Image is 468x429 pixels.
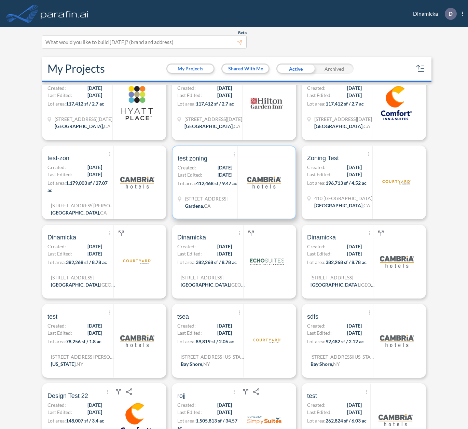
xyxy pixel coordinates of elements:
[181,282,230,288] span: [GEOGRAPHIC_DATA] ,
[178,171,202,178] span: Last Edited:
[218,164,232,171] span: [DATE]
[47,338,66,344] span: Lot area:
[87,243,102,250] span: [DATE]
[204,203,211,209] span: CA
[177,233,206,241] span: Dinamicka
[181,360,210,368] div: Bay Shore, NY
[307,259,326,265] span: Lot area:
[51,281,116,288] div: Houston, TX
[55,115,112,123] span: 817 N Lucia Ave
[87,329,102,336] span: [DATE]
[326,101,364,107] span: 117,412 sf / 2.7 ac
[100,282,149,288] span: [GEOGRAPHIC_DATA]
[178,180,196,186] span: Lot area:
[311,281,375,288] div: Houston, TX
[249,86,284,120] img: logo
[217,92,232,99] span: [DATE]
[55,123,104,129] span: [GEOGRAPHIC_DATA] ,
[326,180,367,186] span: 196,713 sf / 4.52 ac
[51,282,100,288] span: [GEOGRAPHIC_DATA] ,
[47,180,66,186] span: Lot area:
[177,338,196,344] span: Lot area:
[66,338,101,344] span: 78,256 sf / 1.8 ac
[47,164,66,171] span: Created:
[314,202,370,209] div: Redondo Beach, CA
[87,322,102,329] span: [DATE]
[51,210,100,216] span: [GEOGRAPHIC_DATA] ,
[347,92,362,99] span: [DATE]
[360,282,409,288] span: [GEOGRAPHIC_DATA]
[47,171,72,178] span: Last Edited:
[311,353,375,360] span: 146 New York Ave
[51,360,83,368] div: New York, NY
[307,250,332,257] span: Last Edited:
[47,101,66,107] span: Lot area:
[177,329,202,336] span: Last Edited:
[51,209,107,216] div: Redondo Beach, CA
[363,203,370,208] span: CA
[181,281,246,288] div: Houston, TX
[347,409,362,416] span: [DATE]
[47,329,72,336] span: Last Edited:
[120,86,154,120] img: logo
[307,233,336,241] span: Dinamicka
[47,84,66,92] span: Created:
[177,92,202,99] span: Last Edited:
[218,171,232,178] span: [DATE]
[87,171,102,178] span: [DATE]
[276,64,315,74] div: Active
[185,203,204,209] span: Gardena ,
[51,274,116,281] span: 12345 Bissonnet St
[178,164,196,171] span: Created:
[47,233,76,241] span: Dinamicka
[177,401,196,409] span: Created:
[250,324,284,358] img: logo
[315,64,354,74] div: Archived
[66,259,107,265] span: 382,268 sf / 8.78 ac
[51,202,116,209] span: 777 N Francisca Ave
[347,243,362,250] span: [DATE]
[196,338,234,344] span: 89,819 sf / 2.06 ac
[311,282,360,288] span: [GEOGRAPHIC_DATA] ,
[307,243,326,250] span: Created:
[326,259,367,265] span: 382,268 sf / 8.78 ac
[314,123,370,130] div: Redondo Beach, CA
[177,250,202,257] span: Last Edited:
[307,418,326,424] span: Lot area:
[196,259,237,265] span: 382,268 sf / 8.78 ac
[47,392,88,400] span: Design Test 22
[314,195,372,202] span: 410 El Redondo
[47,401,66,409] span: Created:
[47,409,72,416] span: Last Edited:
[307,180,326,186] span: Lot area:
[314,123,363,129] span: [GEOGRAPHIC_DATA] ,
[120,165,154,199] img: logo
[87,401,102,409] span: [DATE]
[307,154,339,162] span: Zoning Test
[314,115,372,123] span: 817 N Lucia Ave
[250,245,284,279] img: logo
[66,101,104,107] span: 117,412 sf / 2.7 ac
[347,84,362,92] span: [DATE]
[100,210,107,216] span: CA
[184,123,240,130] div: Redondo Beach, CA
[177,392,185,400] span: rojj
[238,30,247,36] span: Beta
[307,409,332,416] span: Last Edited:
[363,123,370,129] span: CA
[347,329,362,336] span: [DATE]
[333,361,340,367] span: NY
[47,313,57,321] span: test
[177,84,196,92] span: Created:
[47,154,69,162] span: test-zon
[307,322,326,329] span: Created:
[185,195,228,202] span: 2015 W Redondo Beach Blvd
[177,243,196,250] span: Created:
[247,165,281,199] img: logo
[47,250,72,257] span: Last Edited:
[217,84,232,92] span: [DATE]
[311,361,333,367] span: Bay Shore ,
[177,322,196,329] span: Created:
[449,11,453,17] p: D
[47,259,66,265] span: Lot area:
